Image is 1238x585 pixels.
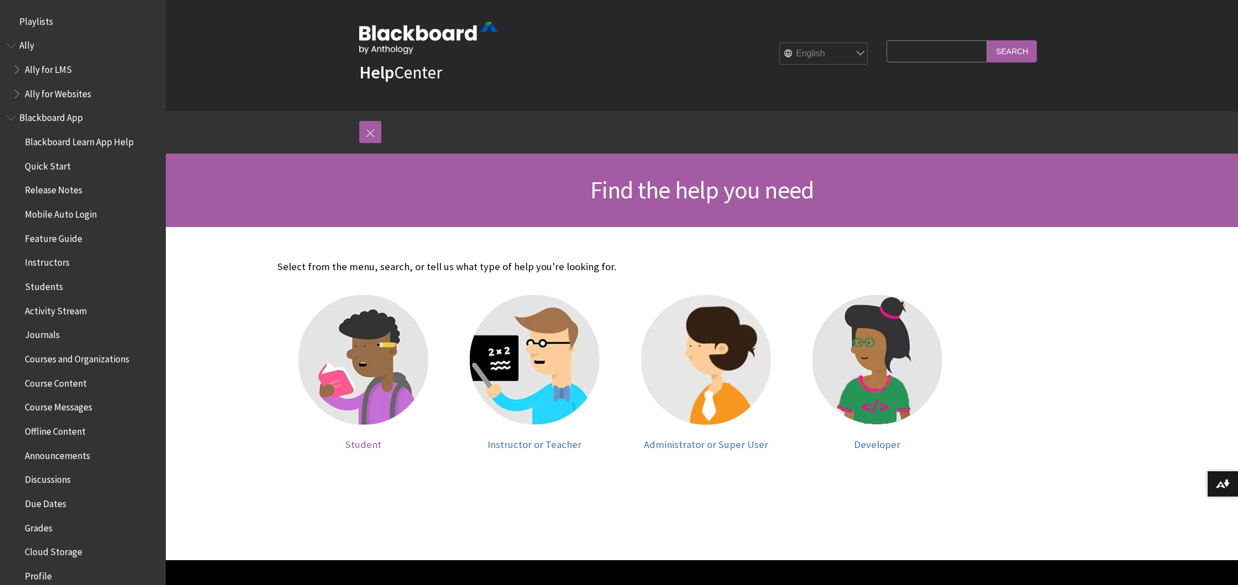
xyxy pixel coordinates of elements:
[25,60,72,75] span: Ally for LMS
[25,350,129,365] span: Courses and Organizations
[25,519,53,534] span: Grades
[25,277,63,292] span: Students
[641,295,771,425] img: Administrator
[987,40,1037,62] input: Search
[802,295,952,450] a: Developer
[359,61,442,83] a: HelpCenter
[7,12,159,31] nav: Book outline for Playlists
[25,374,87,389] span: Course Content
[644,438,768,451] span: Administrator or Super User
[25,446,90,461] span: Announcements
[25,157,71,172] span: Quick Start
[854,438,900,451] span: Developer
[25,326,60,341] span: Journals
[19,12,53,27] span: Playlists
[288,295,438,450] a: Student Student
[25,205,97,220] span: Mobile Auto Login
[359,22,497,54] img: Blackboard by Anthology
[298,295,428,425] img: Student
[19,109,83,124] span: Blackboard App
[25,567,52,582] span: Profile
[25,85,91,99] span: Ally for Websites
[487,438,581,451] span: Instructor or Teacher
[25,542,82,557] span: Cloud Storage
[25,470,71,485] span: Discussions
[25,398,92,413] span: Course Messages
[7,36,159,103] nav: Book outline for Anthology Ally Help
[25,302,87,317] span: Activity Stream
[25,181,82,196] span: Release Notes
[25,254,70,268] span: Instructors
[780,43,868,65] select: Site Language Selector
[25,494,66,509] span: Due Dates
[25,133,134,147] span: Blackboard Learn App Help
[345,438,381,451] span: Student
[460,295,609,450] a: Instructor Instructor or Teacher
[470,295,600,425] img: Instructor
[631,295,780,450] a: Administrator Administrator or Super User
[590,175,814,205] span: Find the help you need
[25,422,86,437] span: Offline Content
[25,229,82,244] span: Feature Guide
[19,36,34,51] span: Ally
[359,61,394,83] strong: Help
[277,260,963,274] p: Select from the menu, search, or tell us what type of help you're looking for.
